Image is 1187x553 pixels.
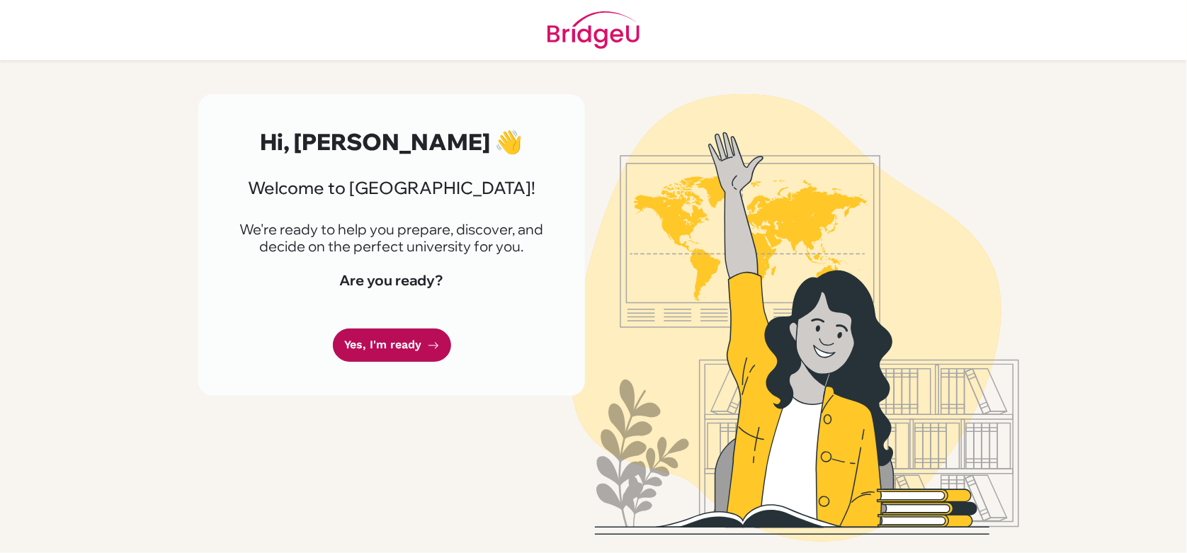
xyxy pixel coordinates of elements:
h2: Hi, [PERSON_NAME] 👋 [232,128,551,155]
p: We're ready to help you prepare, discover, and decide on the perfect university for you. [232,221,551,255]
h4: Are you ready? [232,272,551,289]
a: Yes, I'm ready [333,329,451,362]
h3: Welcome to [GEOGRAPHIC_DATA]! [232,178,551,198]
